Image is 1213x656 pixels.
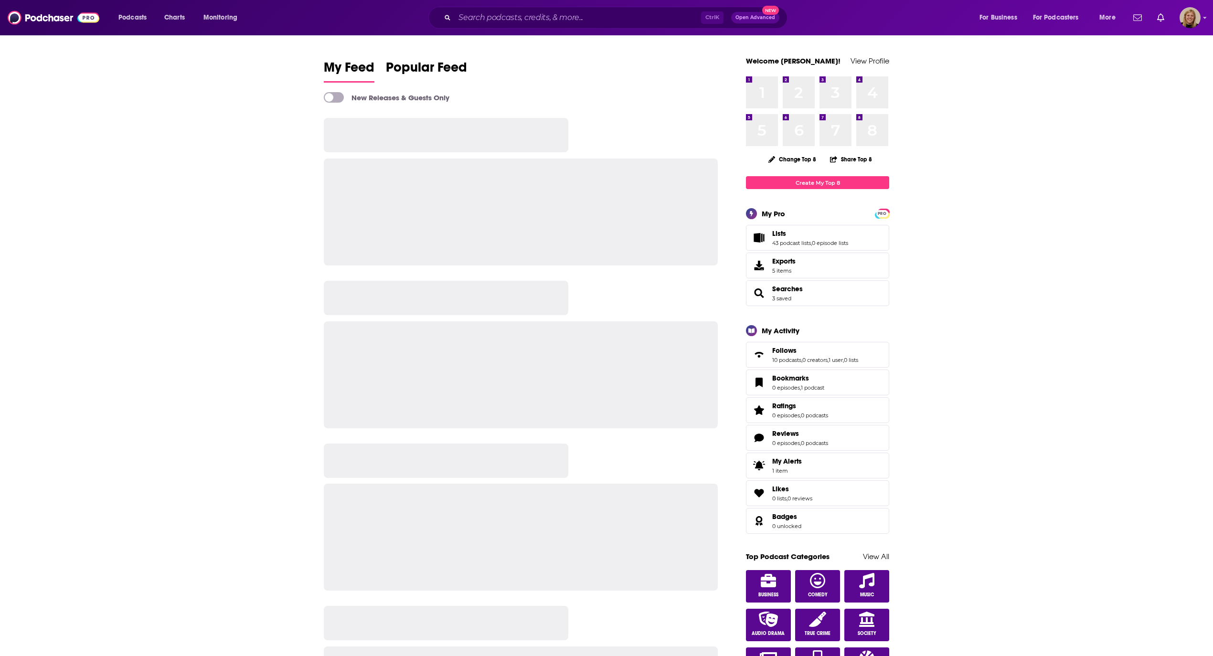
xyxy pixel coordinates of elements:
[772,457,802,466] span: My Alerts
[746,280,889,306] span: Searches
[749,231,768,244] a: Lists
[800,412,801,419] span: ,
[802,357,828,363] a: 0 creators
[772,374,809,382] span: Bookmarks
[762,6,779,15] span: New
[735,15,775,20] span: Open Advanced
[772,257,796,265] span: Exports
[860,592,874,598] span: Music
[844,357,858,363] a: 0 lists
[772,346,797,355] span: Follows
[805,631,830,636] span: True Crime
[843,357,844,363] span: ,
[437,7,797,29] div: Search podcasts, credits, & more...
[772,440,800,446] a: 0 episodes
[772,346,858,355] a: Follows
[772,357,801,363] a: 10 podcasts
[1180,7,1201,28] img: User Profile
[749,487,768,500] a: Likes
[772,512,801,521] a: Badges
[749,431,768,444] a: Reviews
[1093,10,1128,25] button: open menu
[863,552,889,561] a: View All
[772,485,812,493] a: Likes
[386,59,467,83] a: Popular Feed
[731,12,779,23] button: Open AdvancedNew
[324,59,374,81] span: My Feed
[795,570,840,603] a: Comedy
[746,370,889,395] span: Bookmarks
[844,609,889,641] a: Society
[8,9,99,27] img: Podchaser - Follow, Share and Rate Podcasts
[772,495,787,502] a: 0 lists
[795,609,840,641] a: True Crime
[746,225,889,251] span: Lists
[749,403,768,417] a: Ratings
[1033,11,1079,24] span: For Podcasters
[749,514,768,528] a: Badges
[1027,10,1093,25] button: open menu
[772,285,803,293] a: Searches
[762,209,785,218] div: My Pro
[746,342,889,368] span: Follows
[801,412,828,419] a: 0 podcasts
[830,150,873,169] button: Share Top 8
[746,253,889,278] a: Exports
[746,56,841,65] a: Welcome [PERSON_NAME]!
[772,412,800,419] a: 0 episodes
[973,10,1029,25] button: open menu
[1129,10,1146,26] a: Show notifications dropdown
[800,440,801,446] span: ,
[749,348,768,361] a: Follows
[801,440,828,446] a: 0 podcasts
[324,59,374,83] a: My Feed
[386,59,467,81] span: Popular Feed
[746,609,791,641] a: Audio Drama
[118,11,147,24] span: Podcasts
[851,56,889,65] a: View Profile
[844,570,889,603] a: Music
[324,92,449,103] a: New Releases & Guests Only
[762,326,799,335] div: My Activity
[772,523,801,529] a: 0 unlocked
[1099,11,1116,24] span: More
[746,425,889,451] span: Reviews
[876,210,888,217] a: PRO
[858,631,876,636] span: Society
[800,384,801,391] span: ,
[1180,7,1201,28] span: Logged in as avansolkema
[772,402,828,410] a: Ratings
[746,552,830,561] a: Top Podcast Categories
[772,267,796,274] span: 5 items
[758,592,778,598] span: Business
[746,480,889,506] span: Likes
[787,495,787,502] span: ,
[828,357,829,363] span: ,
[164,11,185,24] span: Charts
[829,357,843,363] a: 1 user
[772,429,799,438] span: Reviews
[787,495,812,502] a: 0 reviews
[1180,7,1201,28] button: Show profile menu
[746,453,889,478] a: My Alerts
[763,153,822,165] button: Change Top 8
[1153,10,1168,26] a: Show notifications dropdown
[749,286,768,300] a: Searches
[772,384,800,391] a: 0 episodes
[746,508,889,534] span: Badges
[749,259,768,272] span: Exports
[749,459,768,472] span: My Alerts
[801,357,802,363] span: ,
[752,631,785,636] span: Audio Drama
[746,397,889,423] span: Ratings
[203,11,237,24] span: Monitoring
[746,176,889,189] a: Create My Top 8
[801,384,824,391] a: 1 podcast
[772,295,791,302] a: 3 saved
[979,11,1017,24] span: For Business
[158,10,191,25] a: Charts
